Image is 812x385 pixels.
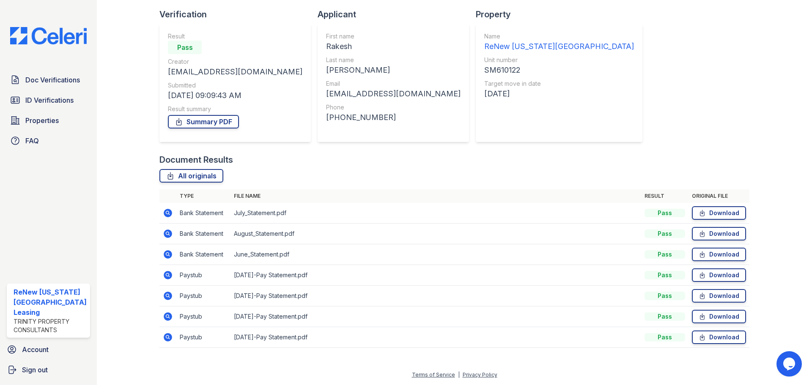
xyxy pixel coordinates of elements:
div: ReNew [US_STATE][GEOGRAPHIC_DATA] [484,41,634,52]
div: Pass [645,250,685,259]
td: Paystub [176,265,230,286]
th: Original file [689,189,749,203]
div: [DATE] [484,88,634,100]
div: Pass [645,229,685,238]
div: Rakesh [326,41,461,52]
div: [PHONE_NUMBER] [326,112,461,123]
div: Pass [645,292,685,300]
a: All originals [159,169,223,183]
a: Account [3,341,93,358]
a: Download [692,268,746,282]
div: Verification [159,8,318,20]
a: Terms of Service [412,371,455,378]
td: [DATE]-Pay Statement.pdf [230,327,641,348]
td: June_Statement.pdf [230,244,641,265]
a: ID Verifications [7,92,90,109]
div: Phone [326,103,461,112]
td: Bank Statement [176,224,230,244]
span: Doc Verifications [25,75,80,85]
div: Email [326,79,461,88]
a: Name ReNew [US_STATE][GEOGRAPHIC_DATA] [484,32,634,52]
div: [DATE] 09:09:43 AM [168,90,302,101]
div: Pass [645,209,685,217]
a: Download [692,289,746,303]
a: Download [692,248,746,261]
div: Target move in date [484,79,634,88]
span: ID Verifications [25,95,74,105]
td: [DATE]-Pay Statement.pdf [230,306,641,327]
a: Download [692,227,746,240]
div: [PERSON_NAME] [326,64,461,76]
div: ReNew [US_STATE][GEOGRAPHIC_DATA] Leasing [14,287,87,317]
div: SM610122 [484,64,634,76]
td: Paystub [176,306,230,327]
div: Pass [645,312,685,321]
div: Property [476,8,649,20]
th: File name [230,189,641,203]
div: Pass [645,271,685,279]
span: FAQ [25,136,39,146]
div: Name [484,32,634,41]
div: Result summary [168,105,302,113]
td: Bank Statement [176,244,230,265]
td: August_Statement.pdf [230,224,641,244]
div: First name [326,32,461,41]
div: Document Results [159,154,233,166]
a: Sign out [3,361,93,378]
div: Trinity Property Consultants [14,317,87,334]
div: Unit number [484,56,634,64]
th: Result [641,189,689,203]
div: Applicant [318,8,476,20]
td: Paystub [176,286,230,306]
span: Properties [25,115,59,126]
div: Creator [168,57,302,66]
td: Paystub [176,327,230,348]
div: Pass [168,41,202,54]
div: Submitted [168,81,302,90]
div: Last name [326,56,461,64]
span: Account [22,344,49,355]
a: Summary PDF [168,115,239,128]
div: Pass [645,333,685,341]
th: Type [176,189,230,203]
iframe: chat widget [776,351,804,377]
span: Sign out [22,365,48,375]
a: Download [692,206,746,220]
td: [DATE]-Pay Statement.pdf [230,286,641,306]
td: July_Statement.pdf [230,203,641,224]
div: [EMAIL_ADDRESS][DOMAIN_NAME] [168,66,302,78]
a: Download [692,330,746,344]
a: Download [692,310,746,323]
img: CE_Logo_Blue-a8612792a0a2168367f1c8372b55b34899dd931a85d93a1a3d3e32e68fde9ad4.png [3,27,93,44]
a: Doc Verifications [7,71,90,88]
a: Properties [7,112,90,129]
div: | [458,371,460,378]
td: Bank Statement [176,203,230,224]
div: [EMAIL_ADDRESS][DOMAIN_NAME] [326,88,461,100]
a: FAQ [7,132,90,149]
div: Result [168,32,302,41]
td: [DATE]-Pay Statement.pdf [230,265,641,286]
a: Privacy Policy [463,371,497,378]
